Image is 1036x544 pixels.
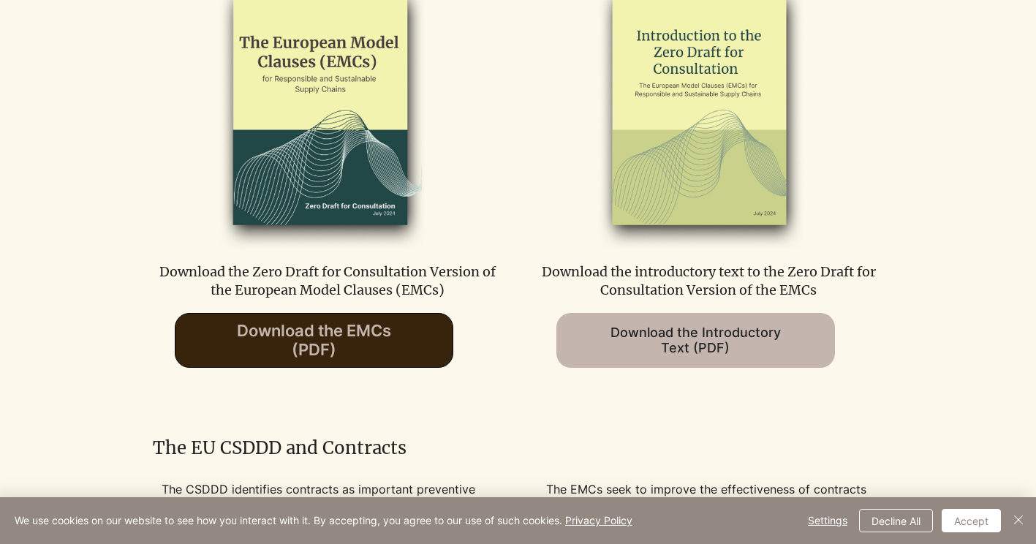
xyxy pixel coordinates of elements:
[610,325,781,355] span: Download the Introductory Text (PDF)
[556,313,835,368] a: Download the Introductory Text (PDF)
[942,509,1001,532] button: Accept
[153,436,884,461] h2: The EU CSDDD and Contracts
[154,262,502,299] p: Download the Zero Draft for Consultation Version of the European Model Clauses (EMCs)
[534,262,882,299] p: Download the introductory text to the Zero Draft for Consultation Version of the EMCs
[1010,511,1027,529] img: Close
[237,321,391,359] span: Download the EMCs (PDF)
[15,514,632,527] span: We use cookies on our website to see how you interact with it. By accepting, you agree to our use...
[175,313,453,368] a: Download the EMCs (PDF)
[565,514,632,526] a: Privacy Policy
[808,510,847,532] span: Settings
[1010,509,1027,532] button: Close
[859,509,933,532] button: Decline All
